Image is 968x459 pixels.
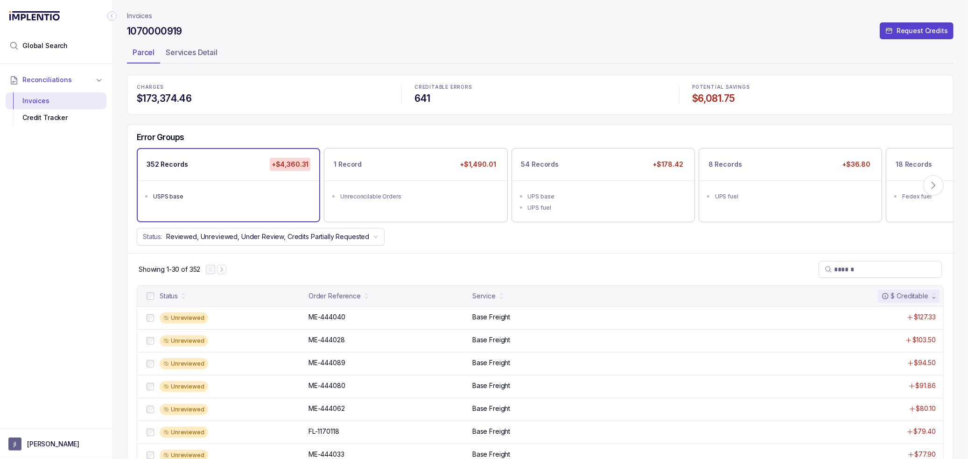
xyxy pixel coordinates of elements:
input: checkbox-checkbox [147,429,154,436]
div: Reconciliations [6,91,106,128]
input: checkbox-checkbox [147,452,154,459]
h5: Error Groups [137,132,184,142]
span: Reconciliations [22,75,72,85]
p: $80.10 [916,404,936,413]
p: FL-1170118 [309,427,339,436]
div: UPS fuel [528,203,684,212]
h4: $6,081.75 [692,92,944,105]
span: User initials [8,438,21,451]
p: Showing 1-30 of 352 [139,265,200,274]
p: $79.40 [914,427,936,436]
div: Unreviewed [160,381,208,392]
div: UPS base [528,192,684,201]
div: UPS fuel [715,192,871,201]
div: Collapse Icon [106,10,118,21]
p: CHARGES [137,85,388,90]
p: +$36.80 [840,158,872,171]
p: ME-444033 [309,450,344,459]
p: 54 Records [521,160,559,169]
p: POTENTIAL SAVINGS [692,85,944,90]
button: Request Credits [880,22,954,39]
p: [PERSON_NAME] [27,439,79,449]
div: Unreviewed [160,335,208,346]
div: Unreviewed [160,404,208,415]
span: Global Search [22,41,68,50]
ul: Tab Group [127,45,954,64]
p: Status: [143,232,162,241]
p: $94.50 [914,358,936,367]
div: USPS base [153,192,309,201]
p: ME-444089 [309,358,345,367]
p: Request Credits [897,26,948,35]
p: 352 Records [147,160,188,169]
p: $77.90 [915,450,936,459]
input: checkbox-checkbox [147,383,154,390]
h4: 641 [414,92,666,105]
p: Base Freight [472,312,510,322]
p: 18 Records [896,160,932,169]
p: ME-444040 [309,312,345,322]
p: Base Freight [472,358,510,367]
div: Status [160,291,178,301]
p: 8 Records [708,160,742,169]
div: Credit Tracker [13,109,99,126]
div: Remaining page entries [139,265,200,274]
p: Base Freight [472,404,510,413]
p: Services Detail [166,47,217,58]
a: Invoices [127,11,152,21]
button: User initials[PERSON_NAME] [8,438,104,451]
input: checkbox-checkbox [147,314,154,322]
div: Invoices [13,92,99,109]
p: $91.86 [916,381,936,390]
button: Next Page [217,265,226,274]
p: Reviewed, Unreviewed, Under Review, Credits Partially Requested [166,232,369,241]
h4: 1070000919 [127,25,182,38]
div: Unreviewed [160,358,208,369]
input: checkbox-checkbox [147,406,154,413]
p: $127.33 [914,312,936,322]
p: Base Freight [472,427,510,436]
nav: breadcrumb [127,11,152,21]
div: $ Creditable [882,291,928,301]
div: Unreviewed [160,427,208,438]
div: Order Reference [309,291,361,301]
p: +$1,490.01 [458,158,498,171]
p: +$178.42 [651,158,685,171]
p: 1 Record [334,160,362,169]
p: Base Freight [472,335,510,345]
p: ME-444062 [309,404,345,413]
div: Service [472,291,496,301]
input: checkbox-checkbox [147,292,154,300]
div: Unreconcilable Orders [340,192,497,201]
li: Tab Services Detail [160,45,223,64]
button: Status:Reviewed, Unreviewed, Under Review, Credits Partially Requested [137,228,385,246]
p: Base Freight [472,381,510,390]
input: checkbox-checkbox [147,360,154,367]
p: Parcel [133,47,154,58]
div: Unreviewed [160,312,208,324]
p: $103.50 [912,335,936,345]
p: +$4,360.31 [270,158,311,171]
input: checkbox-checkbox [147,337,154,345]
p: ME-444080 [309,381,345,390]
li: Tab Parcel [127,45,160,64]
h4: $173,374.46 [137,92,388,105]
p: ME-444028 [309,335,345,345]
p: CREDITABLE ERRORS [414,85,666,90]
button: Reconciliations [6,70,106,90]
p: Base Freight [472,450,510,459]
